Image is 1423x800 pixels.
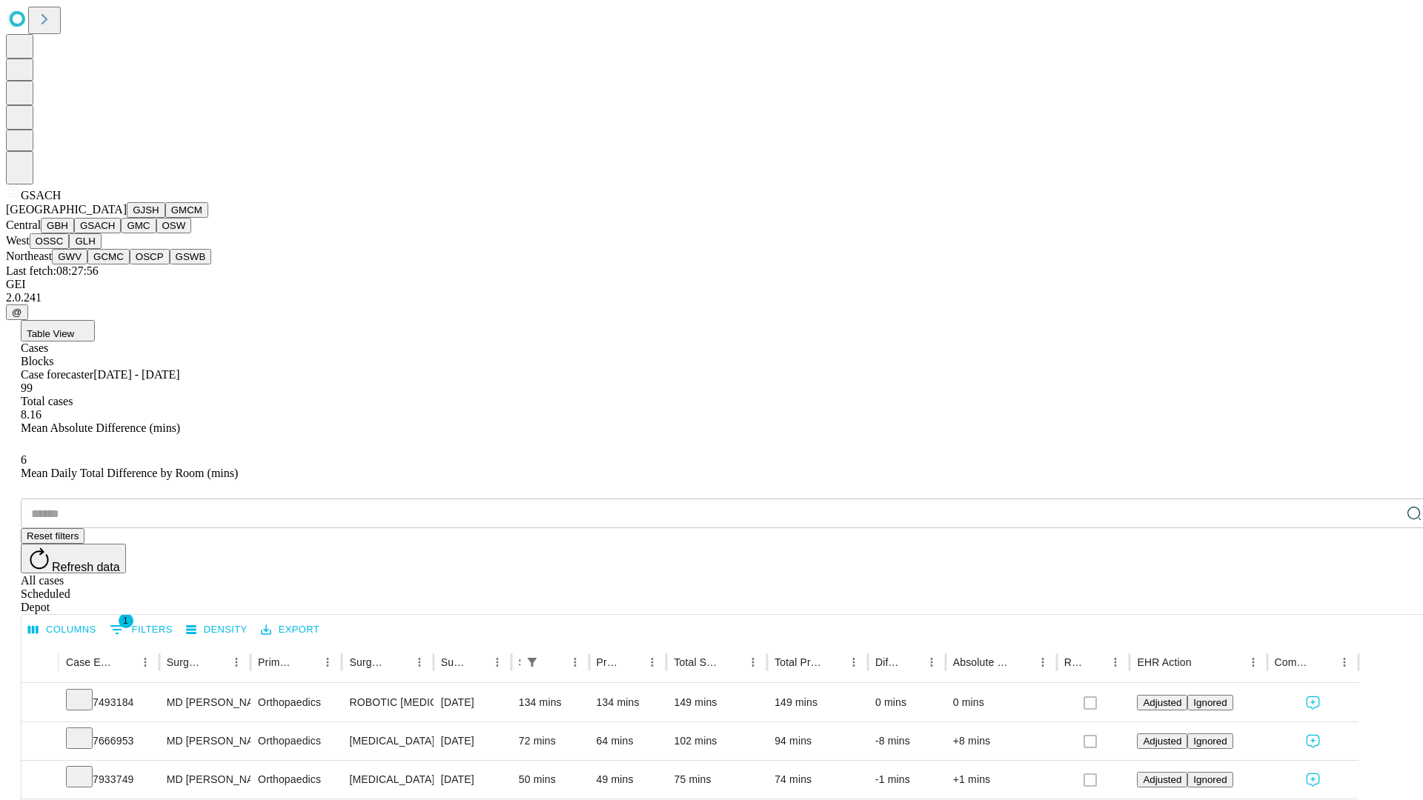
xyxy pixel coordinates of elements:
button: Sort [621,652,642,673]
button: Menu [409,652,430,673]
span: 1 [119,613,133,628]
button: Menu [743,652,763,673]
span: GSACH [21,189,61,201]
div: Surgeon Name [167,656,204,668]
button: OSSC [30,233,70,249]
div: Surgery Name [349,656,386,668]
button: GLH [69,233,101,249]
button: Adjusted [1137,695,1187,710]
span: Last fetch: 08:27:56 [6,264,99,277]
button: Menu [1243,652,1264,673]
button: Sort [823,652,843,673]
div: +8 mins [953,722,1049,760]
button: Density [182,619,251,641]
div: 134 mins [597,684,660,721]
div: 75 mins [674,761,760,799]
div: Orthopaedics [258,761,334,799]
span: Adjusted [1143,697,1181,708]
button: Show filters [106,618,176,641]
button: Expand [29,690,51,716]
button: Sort [388,652,409,673]
button: GSACH [74,218,121,233]
div: [DATE] [441,684,504,721]
button: Menu [135,652,156,673]
div: 0 mins [875,684,938,721]
div: -8 mins [875,722,938,760]
button: Sort [544,652,565,673]
span: Adjusted [1143,774,1181,785]
button: GCMC [87,249,130,264]
div: [MEDICAL_DATA] MEDIAL OR LATERAL MENISCECTOMY [349,761,425,799]
div: Difference [875,656,899,668]
button: GMCM [165,202,208,218]
button: GSWB [170,249,212,264]
button: GWV [52,249,87,264]
button: Menu [1032,652,1053,673]
div: GEI [6,278,1417,291]
button: Menu [565,652,586,673]
div: ROBOTIC [MEDICAL_DATA] KNEE TOTAL [349,684,425,721]
button: Reset filters [21,528,84,544]
button: Menu [843,652,864,673]
div: 1 active filter [522,652,543,673]
span: Ignored [1193,774,1227,785]
div: MD [PERSON_NAME] [167,761,243,799]
button: Sort [722,652,743,673]
button: Export [257,619,323,641]
span: Central [6,219,41,231]
button: Sort [205,652,226,673]
button: OSW [156,218,192,233]
span: 6 [21,453,27,466]
span: @ [12,307,22,318]
button: GJSH [127,202,165,218]
div: 64 mins [597,722,660,760]
button: Ignored [1187,733,1233,749]
button: Expand [29,767,51,793]
button: Sort [900,652,921,673]
span: 99 [21,381,33,394]
button: Sort [466,652,487,673]
div: Total Predicted Duration [774,656,821,668]
div: +1 mins [953,761,1049,799]
div: Orthopaedics [258,684,334,721]
button: Refresh data [21,544,126,573]
div: 94 mins [774,722,860,760]
button: Sort [1084,652,1105,673]
button: Menu [1105,652,1126,673]
button: Sort [296,652,317,673]
div: [DATE] [441,722,504,760]
div: MD [PERSON_NAME] [167,684,243,721]
button: Sort [1012,652,1032,673]
div: Case Epic Id [66,656,113,668]
div: 49 mins [597,761,660,799]
span: Ignored [1193,697,1227,708]
span: Table View [27,328,74,339]
div: [DATE] [441,761,504,799]
div: Surgery Date [441,656,465,668]
button: Menu [921,652,942,673]
button: OSCP [130,249,170,264]
span: Refresh data [52,561,120,573]
div: Total Scheduled Duration [674,656,720,668]
div: 50 mins [519,761,582,799]
div: 134 mins [519,684,582,721]
span: [DATE] - [DATE] [93,368,179,381]
div: 149 mins [674,684,760,721]
div: EHR Action [1137,656,1191,668]
span: Northeast [6,250,52,262]
button: @ [6,304,28,320]
span: Reset filters [27,530,79,541]
button: Menu [226,652,247,673]
div: -1 mins [875,761,938,799]
div: Scheduled In Room Duration [519,656,520,668]
button: Menu [317,652,338,673]
span: Adjusted [1143,736,1181,747]
div: Absolute Difference [953,656,1010,668]
div: 74 mins [774,761,860,799]
div: 72 mins [519,722,582,760]
div: 7933749 [66,761,152,799]
span: 8.16 [21,408,42,421]
div: Predicted In Room Duration [597,656,620,668]
div: 7666953 [66,722,152,760]
button: GBH [41,218,74,233]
